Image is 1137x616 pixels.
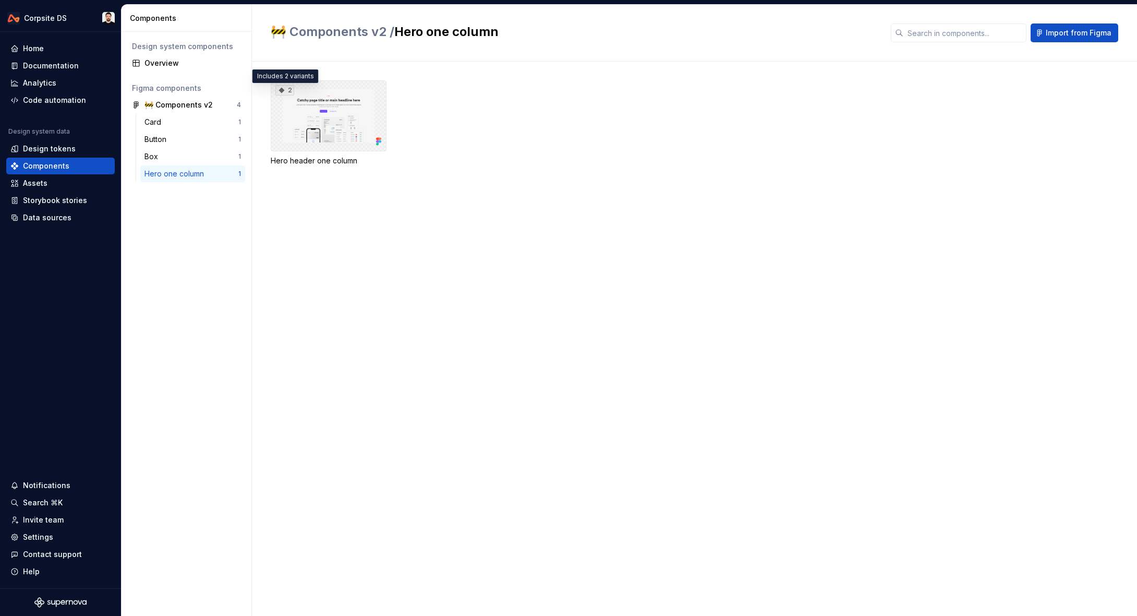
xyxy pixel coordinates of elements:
[102,12,115,25] img: Ch'an
[23,532,53,542] div: Settings
[271,80,386,166] div: 2Hero header one column
[132,41,241,52] div: Design system components
[23,61,79,71] div: Documentation
[140,131,245,148] a: Button1
[6,546,115,563] button: Contact support
[34,597,87,608] svg: Supernova Logo
[271,23,878,40] h2: Hero one column
[23,515,64,525] div: Invite team
[144,58,241,68] div: Overview
[23,195,87,206] div: Storybook stories
[6,529,115,546] a: Settings
[24,13,67,23] div: Corpsite DS
[237,101,241,109] div: 4
[23,43,44,54] div: Home
[144,134,171,145] div: Button
[6,209,115,226] a: Data sources
[23,78,56,88] div: Analytics
[271,156,386,166] div: Hero header one column
[6,57,115,74] a: Documentation
[1046,28,1111,38] span: Import from Figma
[6,192,115,209] a: Storybook stories
[6,40,115,57] a: Home
[238,135,241,144] div: 1
[903,23,1026,42] input: Search in components...
[1031,23,1118,42] button: Import from Figma
[238,170,241,178] div: 1
[6,75,115,91] a: Analytics
[140,165,245,182] a: Hero one column1
[23,480,70,491] div: Notifications
[23,95,86,105] div: Code automation
[128,55,245,72] a: Overview
[6,477,115,494] button: Notifications
[23,144,76,154] div: Design tokens
[23,497,63,508] div: Search ⌘K
[140,114,245,131] a: Card1
[271,24,394,39] span: 🚧 Components v2 /
[238,118,241,126] div: 1
[23,178,47,188] div: Assets
[132,83,241,93] div: Figma components
[7,12,20,25] img: 0733df7c-e17f-4421-95a9-ced236ef1ff0.png
[6,175,115,192] a: Assets
[128,97,245,113] a: 🚧 Components v24
[130,13,247,23] div: Components
[6,140,115,157] a: Design tokens
[144,169,208,179] div: Hero one column
[238,152,241,161] div: 1
[144,100,213,110] div: 🚧 Components v2
[23,566,40,577] div: Help
[144,151,162,162] div: Box
[6,158,115,174] a: Components
[6,563,115,580] button: Help
[2,7,119,29] button: Corpsite DSCh'an
[23,161,69,171] div: Components
[6,494,115,511] button: Search ⌘K
[6,92,115,109] a: Code automation
[140,148,245,165] a: Box1
[23,212,71,223] div: Data sources
[6,512,115,528] a: Invite team
[144,117,165,127] div: Card
[252,69,319,83] div: Includes 2 variants
[275,85,294,96] div: 2
[8,127,70,136] div: Design system data
[23,549,82,560] div: Contact support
